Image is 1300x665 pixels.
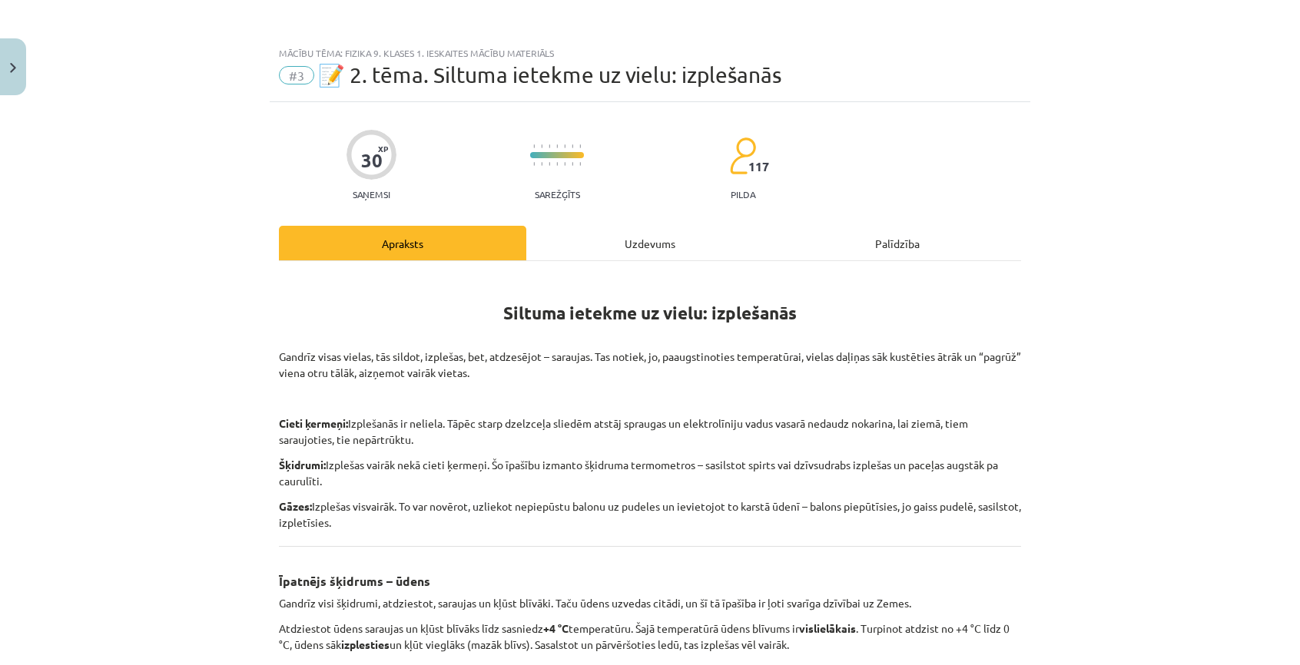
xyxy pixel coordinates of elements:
[318,62,781,88] span: 📝 2. tēma. Siltuma ietekme uz vielu: izplešanās
[564,144,565,148] img: icon-short-line-57e1e144782c952c97e751825c79c345078a6d821885a25fce030b3d8c18986b.svg
[10,63,16,73] img: icon-close-lesson-0947bae3869378f0d4975bcd49f059093ad1ed9edebbc8119c70593378902aed.svg
[549,162,550,166] img: icon-short-line-57e1e144782c952c97e751825c79c345078a6d821885a25fce030b3d8c18986b.svg
[729,137,756,175] img: students-c634bb4e5e11cddfef0936a35e636f08e4e9abd3cc4e673bd6f9a4125e45ecb1.svg
[279,595,1021,611] p: Gandrīz visi šķidrumi, atdziestot, saraujas un kļūst blīvāki. Taču ūdens uzvedas citādi, un šī tā...
[799,621,856,635] b: vislielākais
[279,226,526,260] div: Apraksts
[503,302,797,324] strong: Siltuma ietekme uz vielu: izplešanās
[731,189,755,200] p: pilda
[279,349,1021,381] p: Gandrīz visas vielas, tās sildot, izplešas, bet, atdzesējot – saraujas. Tas notiek, jo, paaugstin...
[543,621,569,635] b: +4 °C
[279,457,1021,489] p: Izplešas vairāk nekā cieti ķermeņi. Šo īpašību izmanto šķidruma termometros – sasilstot spirts va...
[579,144,581,148] img: icon-short-line-57e1e144782c952c97e751825c79c345078a6d821885a25fce030b3d8c18986b.svg
[279,620,1021,653] p: Atdziestot ūdens saraujas un kļūst blīvāks līdz sasniedz temperatūru. Šajā temperatūrā ūdens blīv...
[341,637,390,651] b: izplesties
[572,162,573,166] img: icon-short-line-57e1e144782c952c97e751825c79c345078a6d821885a25fce030b3d8c18986b.svg
[533,144,535,148] img: icon-short-line-57e1e144782c952c97e751825c79c345078a6d821885a25fce030b3d8c18986b.svg
[549,144,550,148] img: icon-short-line-57e1e144782c952c97e751825c79c345078a6d821885a25fce030b3d8c18986b.svg
[361,150,383,171] div: 30
[279,573,430,589] b: Īpatnējs šķidrums – ūdens
[279,48,1021,58] div: Mācību tēma: Fizika 9. klases 1. ieskaites mācību materiāls
[526,226,774,260] div: Uzdevums
[579,162,581,166] img: icon-short-line-57e1e144782c952c97e751825c79c345078a6d821885a25fce030b3d8c18986b.svg
[279,416,348,430] b: Cieti ķermeņi:
[564,162,565,166] img: icon-short-line-57e1e144782c952c97e751825c79c345078a6d821885a25fce030b3d8c18986b.svg
[541,162,542,166] img: icon-short-line-57e1e144782c952c97e751825c79c345078a6d821885a25fce030b3d8c18986b.svg
[572,144,573,148] img: icon-short-line-57e1e144782c952c97e751825c79c345078a6d821885a25fce030b3d8c18986b.svg
[748,160,769,174] span: 117
[279,498,1021,531] p: Izplešas visvairāk. To var novērot, uzliekot nepiepūstu balonu uz pudeles un ievietojot to karstā...
[541,144,542,148] img: icon-short-line-57e1e144782c952c97e751825c79c345078a6d821885a25fce030b3d8c18986b.svg
[533,162,535,166] img: icon-short-line-57e1e144782c952c97e751825c79c345078a6d821885a25fce030b3d8c18986b.svg
[535,189,580,200] p: Sarežģīts
[279,499,312,513] b: Gāzes:
[774,226,1021,260] div: Palīdzība
[279,415,1021,448] p: Izplešanās ir neliela. Tāpēc starp dzelzceļa sliedēm atstāj spraugas un elektrolīniju vadus vasar...
[279,66,314,84] span: #3
[279,458,326,471] b: Šķidrumi:
[556,144,558,148] img: icon-short-line-57e1e144782c952c97e751825c79c345078a6d821885a25fce030b3d8c18986b.svg
[347,189,396,200] p: Saņemsi
[556,162,558,166] img: icon-short-line-57e1e144782c952c97e751825c79c345078a6d821885a25fce030b3d8c18986b.svg
[378,144,388,153] span: XP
